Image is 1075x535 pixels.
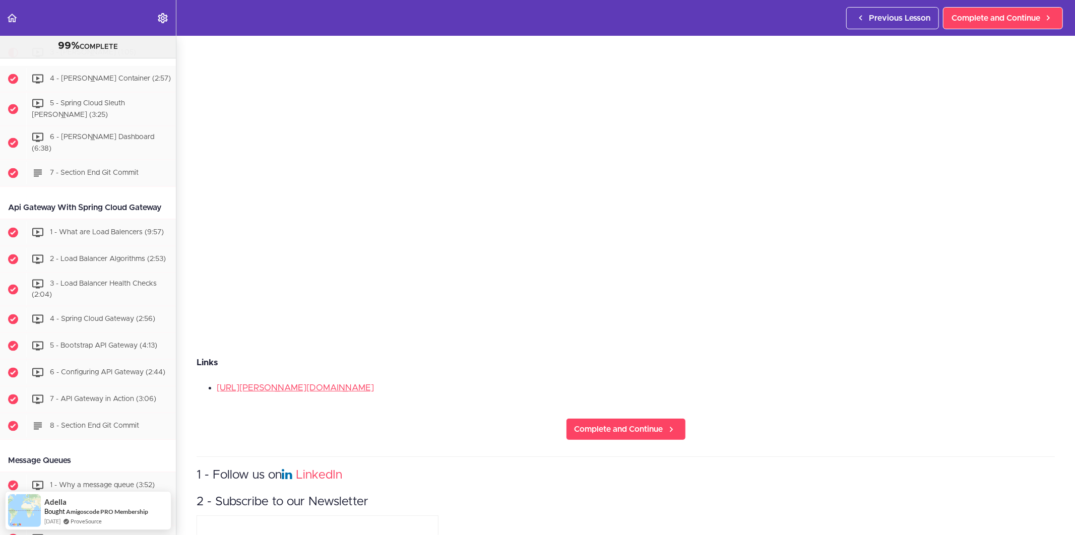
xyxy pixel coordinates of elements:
[197,467,1055,484] h3: 1 - Follow us on
[846,7,939,29] a: Previous Lesson
[6,12,18,24] svg: Back to course curriculum
[66,507,148,516] a: Amigoscode PRO Membership
[50,482,155,489] span: 1 - Why a message queue (3:52)
[44,507,65,515] span: Bought
[13,40,163,53] div: COMPLETE
[157,12,169,24] svg: Settings Menu
[50,369,165,376] span: 6 - Configuring API Gateway (2:44)
[44,498,67,506] span: Adella
[50,76,171,83] span: 4 - [PERSON_NAME] Container (2:57)
[50,423,139,430] span: 8 - Section End Git Commit
[71,517,102,525] a: ProveSource
[32,133,154,152] span: 6 - [PERSON_NAME] Dashboard (6:38)
[32,100,125,119] span: 5 - Spring Cloud Sleuth [PERSON_NAME] (3:25)
[952,12,1040,24] span: Complete and Continue
[50,316,155,323] span: 4 - Spring Cloud Gateway (2:56)
[58,41,80,51] span: 99%
[50,169,139,176] span: 7 - Section End Git Commit
[8,494,41,527] img: provesource social proof notification image
[869,12,930,24] span: Previous Lesson
[296,469,342,481] a: LinkedIn
[943,7,1063,29] a: Complete and Continue
[50,396,156,403] span: 7 - API Gateway in Action (3:06)
[32,280,157,299] span: 3 - Load Balancer Health Checks (2:04)
[50,229,164,236] span: 1 - What are Load Balencers (9:57)
[50,343,157,350] span: 5 - Bootstrap API Gateway (4:13)
[197,494,1055,510] h3: 2 - Subscribe to our Newsletter
[44,517,60,525] span: [DATE]
[50,255,166,262] span: 2 - Load Balancer Algorithms (2:53)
